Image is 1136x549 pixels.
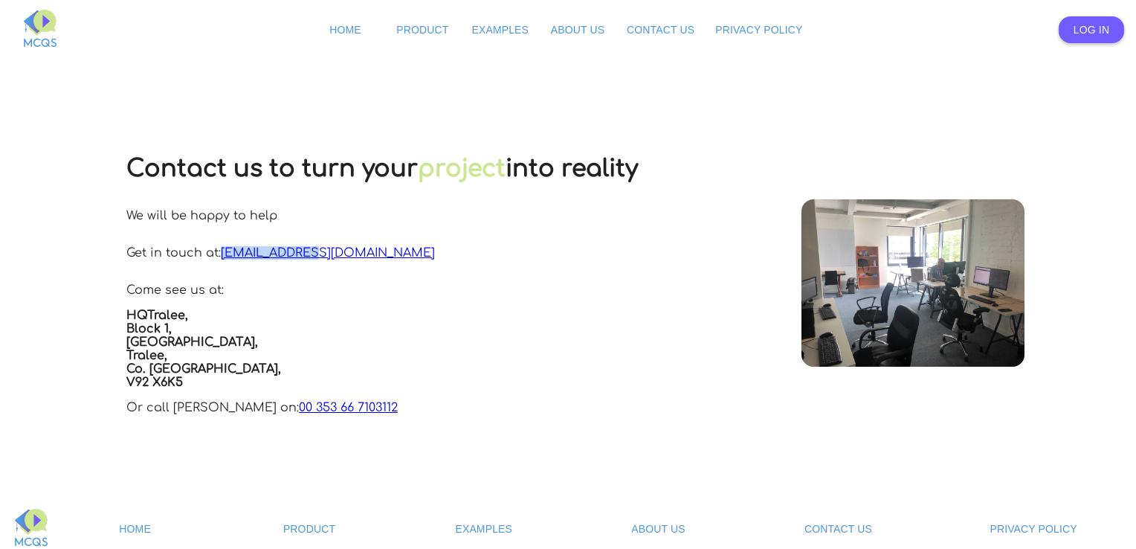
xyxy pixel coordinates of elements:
img: office.jpg [801,199,1024,367]
img: MCQS-full.svg [24,10,57,47]
a: Product [390,16,455,43]
p: Get in touch at: [126,246,435,260]
span: Contact Us [627,24,694,36]
a: About Us [545,16,610,43]
a: [EMAIL_ADDRESS][DOMAIN_NAME] [221,246,435,260]
b: HQTralee, Block 1, [GEOGRAPHIC_DATA], Tralee, Co. [GEOGRAPHIC_DATA], V92 X6K5 [126,309,281,389]
p: Come see us at: [126,283,224,297]
a: project [418,155,506,182]
a: Log In [1059,16,1124,43]
a: 00 353 66 7103112 [299,401,398,414]
h1: Contact us to turn your into reality [126,155,638,182]
span: Home [329,24,361,36]
span: Product [396,24,448,36]
span: About Us [551,24,604,36]
a: Privacy Policy [711,16,807,43]
a: Home [312,16,378,43]
span: Log In [1074,24,1109,36]
a: Examples [467,16,533,43]
p: Or call [PERSON_NAME] on: [126,401,398,414]
a: Contact Us [622,16,699,43]
span: Examples [471,24,529,36]
p: We will be happy to help [126,209,277,222]
span: Privacy Policy [715,24,802,36]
